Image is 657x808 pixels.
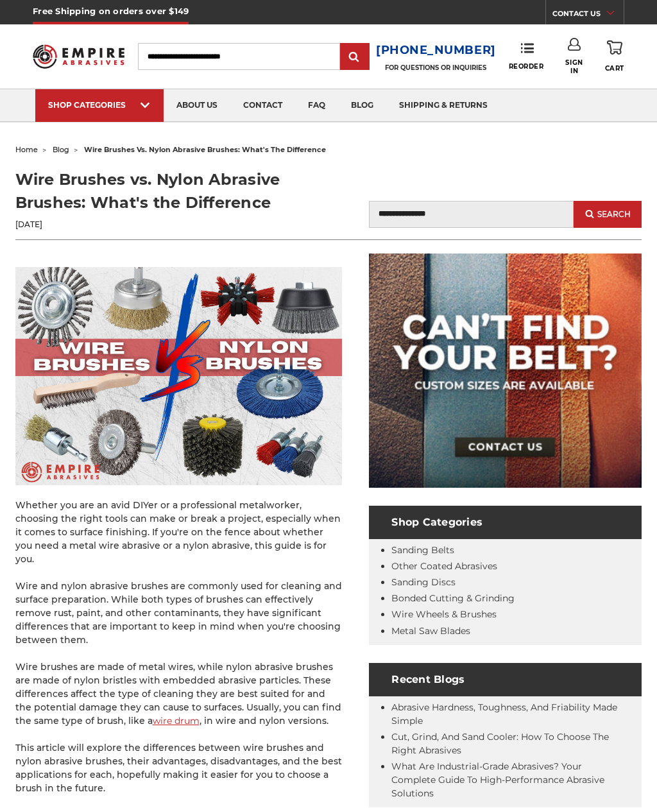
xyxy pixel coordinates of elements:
div: SHOP CATEGORIES [48,100,151,110]
a: Cart [605,38,624,74]
span: wire brushes vs. nylon abrasive brushes: what's the difference [84,145,326,154]
h1: Wire Brushes vs. Nylon Abrasive Brushes: What's the Difference [15,168,320,214]
a: Other Coated Abrasives [391,560,497,572]
a: faq [295,89,338,122]
a: Reorder [509,42,544,70]
img: promo banner for custom belts. [369,254,642,488]
img: Empire Abrasives [33,39,124,74]
a: What Are Industrial-Grade Abrasives? Your Complete Guide to High-Performance Abrasive Solutions [391,761,604,799]
p: FOR QUESTIONS OR INQUIRIES [376,64,496,72]
button: Search [574,201,642,228]
a: Bonded Cutting & Grinding [391,592,515,604]
p: Whether you are an avid DIYer or a professional metalworker, choosing the right tools can make or... [15,499,342,566]
a: wire drum [153,715,200,726]
a: about us [164,89,230,122]
input: Submit [342,44,368,70]
a: home [15,145,38,154]
a: Sanding Belts [391,544,454,556]
a: Wire Wheels & Brushes [391,608,497,620]
h4: Recent Blogs [369,663,642,696]
p: [DATE] [15,219,320,230]
a: contact [230,89,295,122]
a: blog [53,145,69,154]
img: Header image depicting a comparison between Wire Brushes and Nylon Brushes, showing a variety of ... [15,267,342,485]
span: Sign In [561,58,588,75]
a: Metal Saw Blades [391,625,470,637]
p: This article will explore the differences between wire brushes and nylon abrasive brushes, their ... [15,741,342,795]
span: Search [597,210,631,219]
a: blog [338,89,386,122]
a: shipping & returns [386,89,500,122]
p: Wire and nylon abrasive brushes are commonly used for cleaning and surface preparation. While bot... [15,580,342,647]
a: CONTACT US [552,6,624,24]
h4: Shop Categories [369,506,642,539]
a: [PHONE_NUMBER] [376,41,496,60]
a: Cut, Grind, and Sand Cooler: How to Choose the Right Abrasives [391,731,609,756]
a: Abrasive Hardness, Toughness, and Friability Made Simple [391,701,617,726]
p: Wire brushes are made of metal wires, while nylon abrasive brushes are made of nylon bristles wit... [15,660,342,728]
span: Cart [605,64,624,73]
span: Reorder [509,62,544,71]
a: Sanding Discs [391,576,456,588]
